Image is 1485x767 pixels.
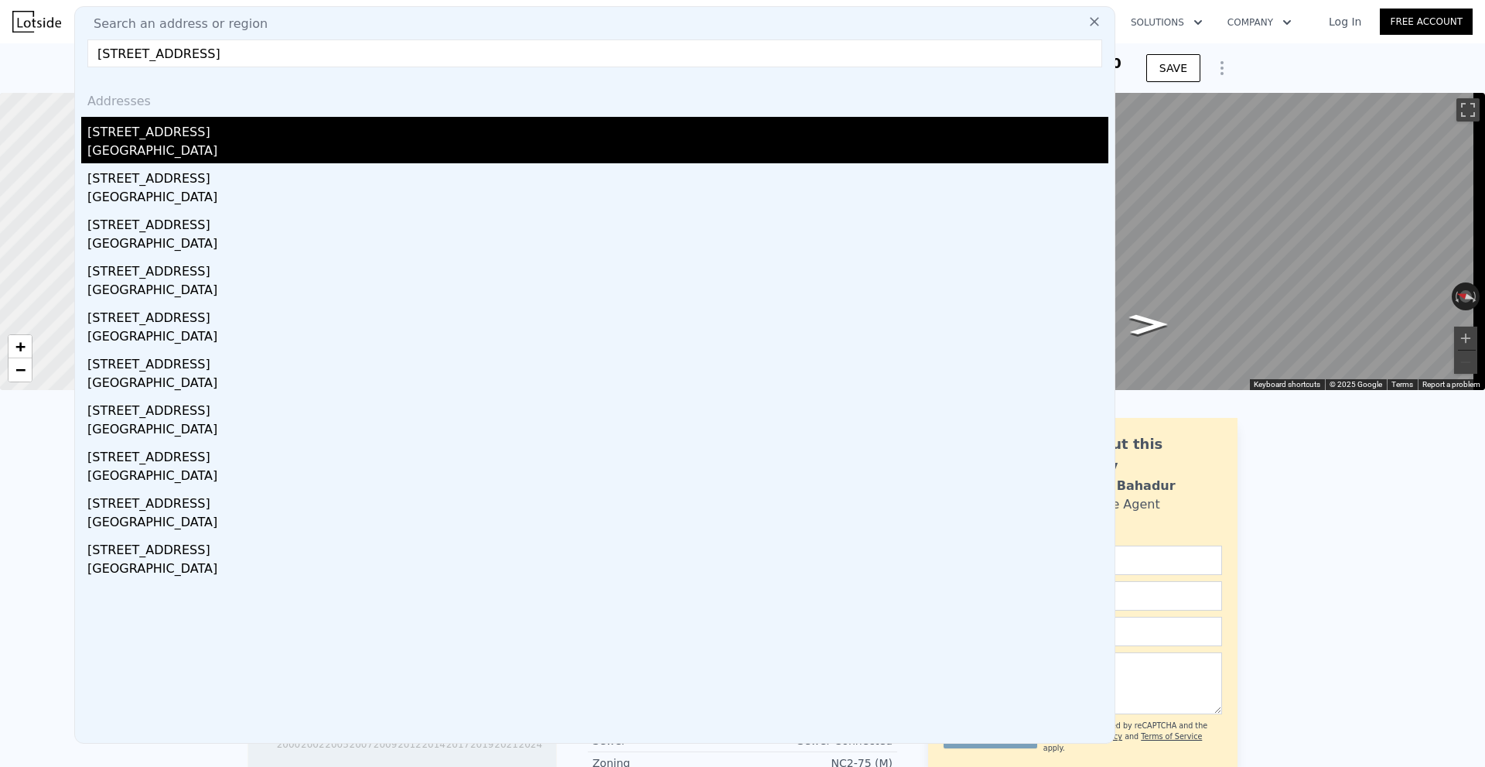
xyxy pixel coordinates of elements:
div: [STREET_ADDRESS] [87,163,1108,188]
a: Terms of Service [1141,732,1202,741]
div: [GEOGRAPHIC_DATA] [87,235,1108,256]
tspan: 2021 [494,739,518,750]
button: Solutions [1118,9,1215,36]
div: [STREET_ADDRESS] [87,210,1108,235]
button: SAVE [1146,54,1200,82]
div: [STREET_ADDRESS] [87,117,1108,142]
div: [GEOGRAPHIC_DATA] [87,374,1108,395]
a: Log In [1310,14,1380,29]
img: Lotside [12,11,61,33]
tspan: 2007 [350,739,374,750]
div: This site is protected by reCAPTCHA and the Google and apply. [1043,721,1222,754]
div: [GEOGRAPHIC_DATA] [87,513,1108,535]
div: [GEOGRAPHIC_DATA] [87,560,1108,581]
div: [STREET_ADDRESS] [87,442,1108,467]
span: © 2025 Google [1330,380,1382,389]
span: + [15,337,26,356]
tspan: 2024 [519,739,543,750]
div: [STREET_ADDRESS] [87,303,1108,327]
div: [STREET_ADDRESS] [87,535,1108,560]
a: Terms (opens in new tab) [1391,380,1413,389]
button: Company [1215,9,1304,36]
div: [GEOGRAPHIC_DATA] [87,188,1108,210]
button: Rotate clockwise [1472,282,1480,310]
button: Zoom out [1454,351,1477,374]
tspan: 2019 [470,739,494,750]
div: [STREET_ADDRESS] [87,488,1108,513]
tspan: 2005 [325,739,349,750]
div: [GEOGRAPHIC_DATA] [87,327,1108,349]
a: Zoom out [9,358,32,382]
div: Ask about this property [1050,433,1222,477]
tspan: 2012 [398,739,422,750]
div: [GEOGRAPHIC_DATA] [87,281,1108,303]
tspan: 2000 [277,739,301,750]
a: Free Account [1380,9,1473,35]
tspan: 2002 [301,739,325,750]
button: Reset the view [1451,287,1481,306]
tspan: 2009 [374,739,398,750]
div: [GEOGRAPHIC_DATA] [87,467,1108,488]
div: Addresses [81,80,1108,117]
a: Zoom in [9,335,32,358]
button: Zoom in [1454,327,1477,350]
div: [GEOGRAPHIC_DATA] [87,142,1108,163]
span: Search an address or region [81,15,268,33]
tspan: 2017 [446,739,470,750]
button: Keyboard shortcuts [1254,379,1320,390]
button: Show Options [1207,53,1237,84]
input: Enter an address, city, region, neighborhood or zip code [87,39,1102,67]
div: [STREET_ADDRESS] [87,256,1108,281]
tspan: 2014 [422,739,445,750]
button: Rotate counterclockwise [1452,282,1460,310]
button: Toggle fullscreen view [1456,98,1480,122]
div: Siddhant Bahadur [1050,477,1176,495]
a: Report a problem [1422,380,1480,389]
div: [GEOGRAPHIC_DATA] [87,420,1108,442]
div: [STREET_ADDRESS] [87,395,1108,420]
path: Go South [1113,310,1185,340]
div: [STREET_ADDRESS] [87,349,1108,374]
span: − [15,360,26,379]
